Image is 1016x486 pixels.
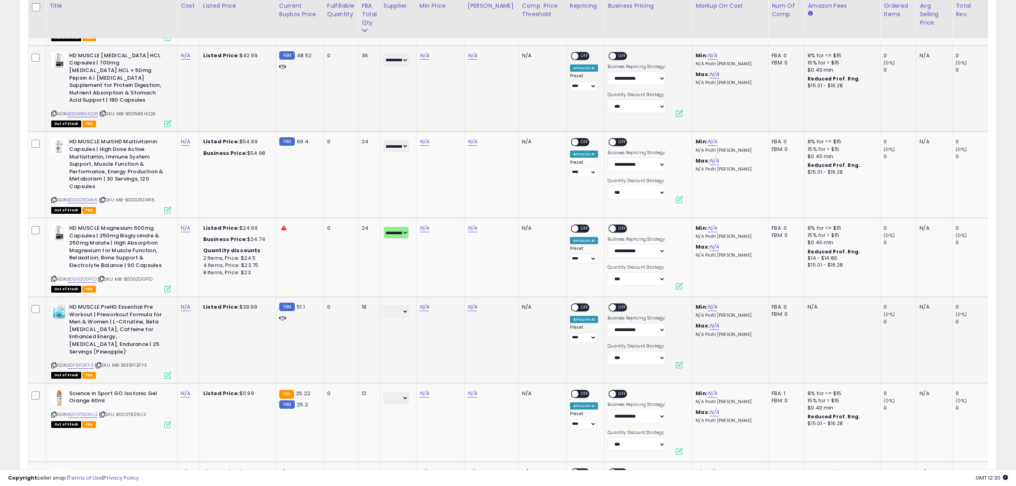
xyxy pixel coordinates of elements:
b: Reduced Prof. Rng. [808,75,860,82]
div: FBM: 0 [772,397,798,404]
span: OFF [578,390,591,397]
div: Total Rev. [956,2,985,18]
div: Preset: [570,325,598,343]
div: $15.01 - $16.28 [808,169,874,176]
span: OFF [578,225,591,232]
div: 12 [362,390,374,397]
div: FBA Total Qty [362,2,377,27]
div: Preset: [570,160,598,178]
b: Listed Price: [203,303,240,311]
a: B0DN85HLQ6 [68,110,98,117]
label: Quantity Discount Strategy: [608,92,666,98]
div: Preset: [570,73,598,91]
span: 25.22 [296,390,310,397]
div: Amazon AI [570,64,598,72]
div: 0 [884,404,916,412]
div: 0 [884,303,916,311]
a: Privacy Policy [104,474,139,482]
b: Max: [696,408,710,416]
div: 0 [884,239,916,246]
div: Markup on Cost [696,2,765,10]
small: FBM [279,303,295,311]
span: 25.2 [297,401,308,408]
div: 0 [327,138,352,145]
div: 0 [956,153,988,160]
div: 8% for <= $15 [808,138,874,145]
label: Business Repricing Strategy: [608,237,666,242]
a: Terms of Use [68,474,102,482]
a: N/A [708,390,717,398]
div: N/A [522,52,560,59]
div: N/A [522,390,560,397]
small: FBM [279,51,295,60]
div: $0.40 min [808,153,874,160]
a: B0DGZGGF1D [68,276,96,283]
b: Listed Price: [203,138,240,145]
div: N/A [920,390,946,397]
div: 0 [956,66,988,74]
p: N/A Profit [PERSON_NAME] [696,167,762,172]
div: 15% for > $15 [808,232,874,239]
div: : [203,247,270,254]
div: 24 [362,138,374,145]
a: N/A [468,303,477,311]
span: 48.52 [297,52,312,59]
a: N/A [468,224,477,232]
span: All listings that are currently out of stock and unavailable for purchase on Amazon [51,286,81,293]
span: OFF [616,390,629,397]
div: Amazon AI [570,151,598,158]
span: OFF [616,225,629,232]
a: N/A [420,138,429,146]
a: N/A [708,224,717,232]
div: Amazon AI [570,316,598,323]
a: N/A [710,70,719,78]
div: Num of Comp. [772,2,801,18]
div: FBM: 0 [772,59,798,66]
div: N/A [522,303,560,311]
div: N/A [920,138,946,145]
a: N/A [708,138,717,146]
span: FBA [82,286,96,293]
div: 0 [884,390,916,397]
a: N/A [710,243,719,251]
div: 15% for > $15 [808,146,874,153]
span: OFF [578,52,591,59]
div: $11.99 [203,390,270,397]
div: $54.99 [203,138,270,145]
div: $14 - $14.86 [808,255,874,262]
div: Business Pricing [608,2,689,10]
a: N/A [710,322,719,330]
b: Reduced Prof. Rng. [808,162,860,169]
a: N/A [710,408,719,416]
span: 69.4 [297,138,308,145]
b: Listed Price: [203,224,240,232]
small: (0%) [956,146,967,153]
label: Quantity Discount Strategy: [608,430,666,436]
p: N/A Profit [PERSON_NAME] [696,332,762,337]
a: N/A [420,52,429,60]
span: All listings that are currently out of stock and unavailable for purchase on Amazon [51,421,81,428]
a: B0FBY13FY3 [68,362,94,369]
div: Amazon AI [570,402,598,410]
div: $54.98 [203,150,270,157]
div: $0.40 min [808,404,874,412]
p: N/A Profit [PERSON_NAME] [696,234,762,239]
div: [PERSON_NAME] [468,2,515,10]
p: N/A Profit [PERSON_NAME] [696,313,762,318]
b: Min: [696,224,708,232]
span: 51.1 [297,303,305,311]
small: (0%) [884,398,895,404]
div: 0 [956,225,988,232]
span: FBA [82,372,96,379]
a: N/A [181,390,190,398]
small: (0%) [884,146,895,153]
div: N/A [920,52,946,59]
b: HD MUSCLE PreHD Essential Pre Workout | Preworkout Formula for Men & Women | L-Citrulline, Beta [... [69,303,166,357]
div: $0.40 min [808,239,874,246]
small: FBA [279,390,294,399]
small: (0%) [884,232,895,239]
span: OFF [578,139,591,146]
div: Preset: [570,246,598,264]
strong: Copyright [8,474,37,482]
small: (0%) [956,60,967,66]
